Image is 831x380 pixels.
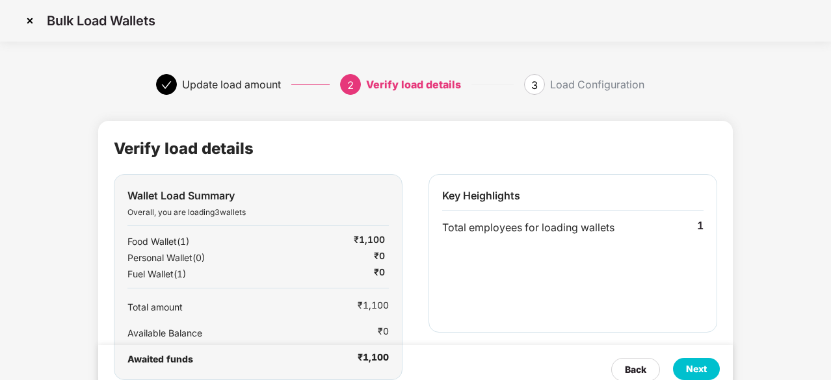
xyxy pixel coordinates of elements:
[127,300,324,314] div: Total amount
[127,234,321,249] div: Food Wallet ( 1 )
[47,13,155,29] p: Bulk Load Wallets
[127,326,345,340] div: Available Balance
[442,188,704,211] div: Key Heighlights
[127,251,341,265] div: Personal Wallet ( 0 )
[550,74,644,95] div: Load Configuration
[531,79,538,92] span: 3
[347,79,354,92] span: 2
[374,265,385,281] div: ₹0
[697,218,704,236] div: 1
[127,207,389,219] div: Overall, you are loading 3 wallets
[127,267,341,281] div: Fuel Wallet ( 1 )
[378,324,389,340] div: ₹0
[442,220,664,236] div: Total employees for loading wallets
[127,188,389,204] div: Wallet Load Summary
[161,80,172,90] span: check
[374,249,385,265] div: ₹0
[354,233,385,249] div: ₹1,100
[114,136,254,161] div: Verify load details
[20,10,40,31] img: svg+xml;base64,PHN2ZyBpZD0iQ3Jvc3MtMzJ4MzIiIHhtbG5zPSJodHRwOi8vd3d3LnczLm9yZy8yMDAwL3N2ZyIgd2lkdG...
[358,298,389,314] div: ₹1,100
[625,362,646,377] div: Back
[686,362,707,376] div: Next
[366,74,461,95] div: Verify load details
[182,74,281,95] div: Update load amount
